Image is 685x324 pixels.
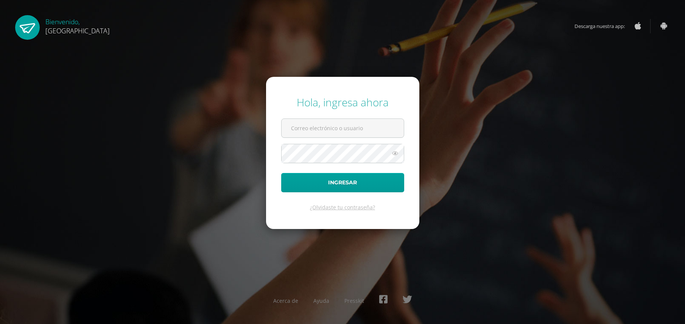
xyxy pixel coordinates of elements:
a: Presskit [344,297,364,304]
a: Ayuda [313,297,329,304]
span: Descarga nuestra app: [574,19,632,33]
button: Ingresar [281,173,404,192]
div: Bienvenido, [45,15,110,35]
div: Hola, ingresa ahora [281,95,404,109]
span: [GEOGRAPHIC_DATA] [45,26,110,35]
a: ¿Olvidaste tu contraseña? [310,204,375,211]
input: Correo electrónico o usuario [282,119,404,137]
a: Acerca de [273,297,298,304]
